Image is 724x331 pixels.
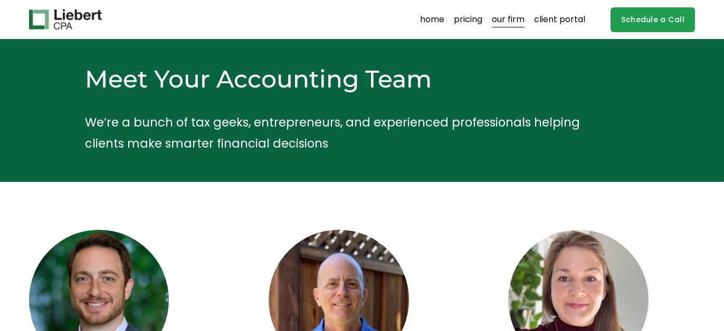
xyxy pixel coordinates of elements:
[454,11,482,28] a: pricing
[85,63,583,94] h2: Meet Your Accounting Team
[29,9,102,30] img: Liebert CPA
[85,112,583,154] p: We’re a bunch of tax geeks, entrepreneurs, and experienced professionals helping clients make sma...
[534,11,585,28] a: client portal
[492,11,525,28] a: our firm
[611,7,696,32] a: Schedule a Call
[420,11,444,28] a: home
